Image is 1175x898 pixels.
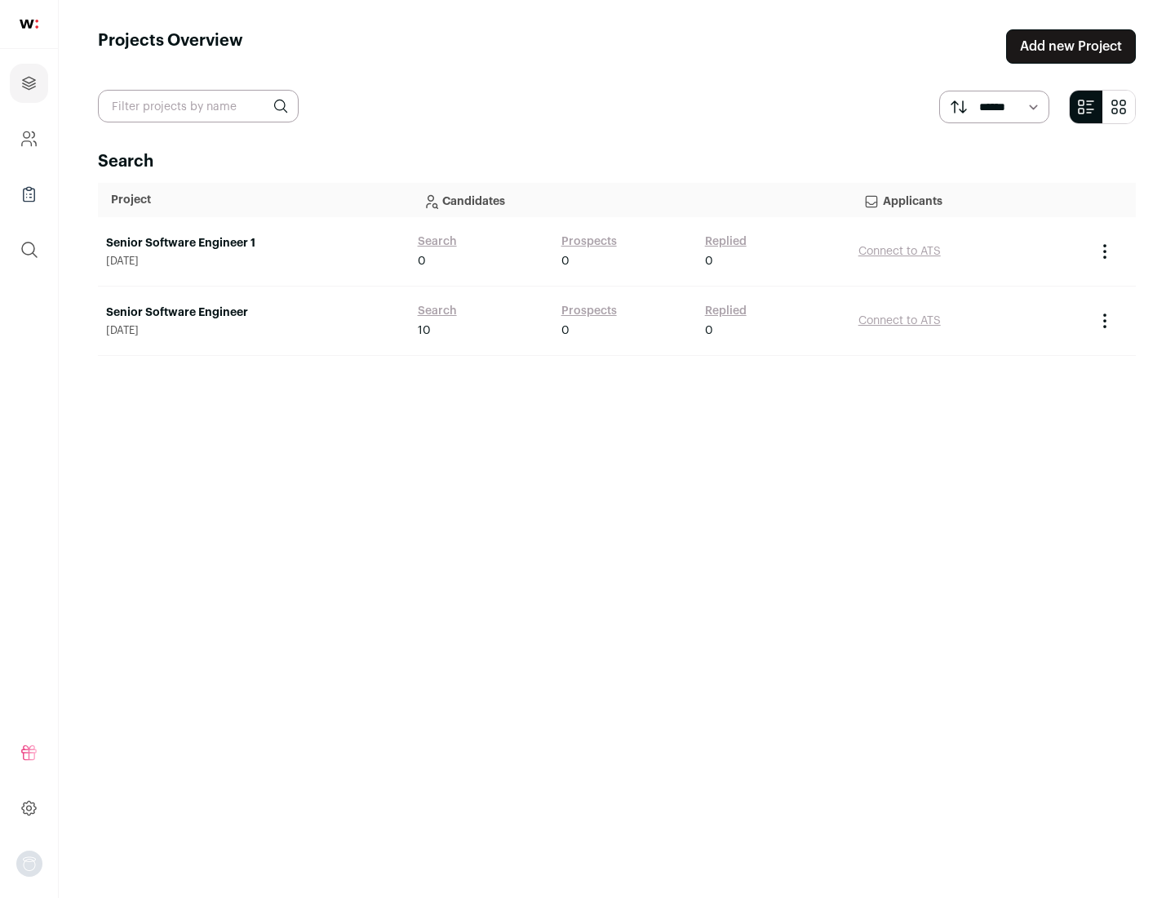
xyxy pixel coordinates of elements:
[705,233,747,250] a: Replied
[1095,311,1115,331] button: Project Actions
[561,322,570,339] span: 0
[20,20,38,29] img: wellfound-shorthand-0d5821cbd27db2630d0214b213865d53afaa358527fdda9d0ea32b1df1b89c2c.svg
[561,253,570,269] span: 0
[858,315,941,327] a: Connect to ATS
[1095,242,1115,261] button: Project Actions
[858,246,941,257] a: Connect to ATS
[106,324,401,337] span: [DATE]
[16,851,42,877] img: nopic.png
[106,305,401,321] a: Senior Software Engineer
[561,303,617,319] a: Prospects
[418,253,426,269] span: 0
[705,253,713,269] span: 0
[10,64,48,103] a: Projects
[16,851,42,877] button: Open dropdown
[418,233,457,250] a: Search
[10,175,48,214] a: Company Lists
[705,303,747,319] a: Replied
[98,29,243,64] h1: Projects Overview
[106,235,401,251] a: Senior Software Engineer 1
[98,150,1136,173] h2: Search
[863,184,1074,216] p: Applicants
[98,90,299,122] input: Filter projects by name
[423,184,837,216] p: Candidates
[705,322,713,339] span: 0
[418,322,431,339] span: 10
[10,119,48,158] a: Company and ATS Settings
[418,303,457,319] a: Search
[111,192,397,208] p: Project
[106,255,401,268] span: [DATE]
[561,233,617,250] a: Prospects
[1006,29,1136,64] a: Add new Project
